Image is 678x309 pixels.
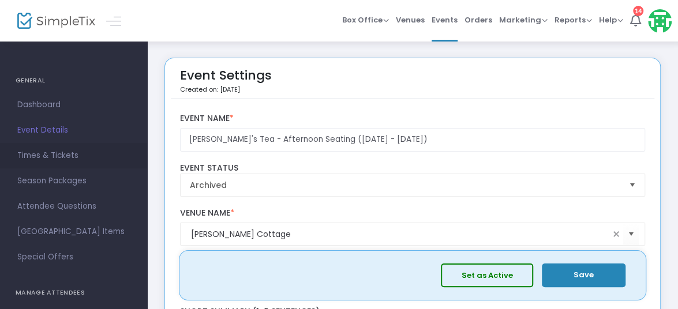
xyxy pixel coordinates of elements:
span: Times & Tickets [17,148,130,163]
span: Events [432,5,458,35]
span: Box Office [342,14,389,25]
label: Event Name [180,114,646,124]
button: Select [623,223,639,246]
button: Select [624,174,640,196]
span: Marketing [499,14,548,25]
span: Venues [396,5,425,35]
span: Event Details [17,123,130,138]
span: Help [599,14,623,25]
button: Set as Active [441,263,533,287]
span: Season Packages [17,174,130,189]
span: Dashboard [17,97,130,112]
button: Save [542,263,625,287]
input: Select Venue [191,228,609,240]
div: 14 [633,6,643,16]
p: Created on: [DATE] [180,85,272,95]
span: Orders [465,5,492,35]
span: Attendee Questions [17,199,130,214]
span: [GEOGRAPHIC_DATA] Items [17,224,130,239]
span: Special Offers [17,250,130,265]
label: Event Status [180,163,646,174]
span: clear [609,227,623,241]
label: Venue Name [180,208,646,218]
span: Reports [555,14,592,25]
h4: GENERAL [16,69,132,92]
h4: MANAGE ATTENDEES [16,281,132,304]
span: Archived [190,179,620,191]
input: Enter Event Name [180,128,646,152]
div: Event Settings [180,64,272,98]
